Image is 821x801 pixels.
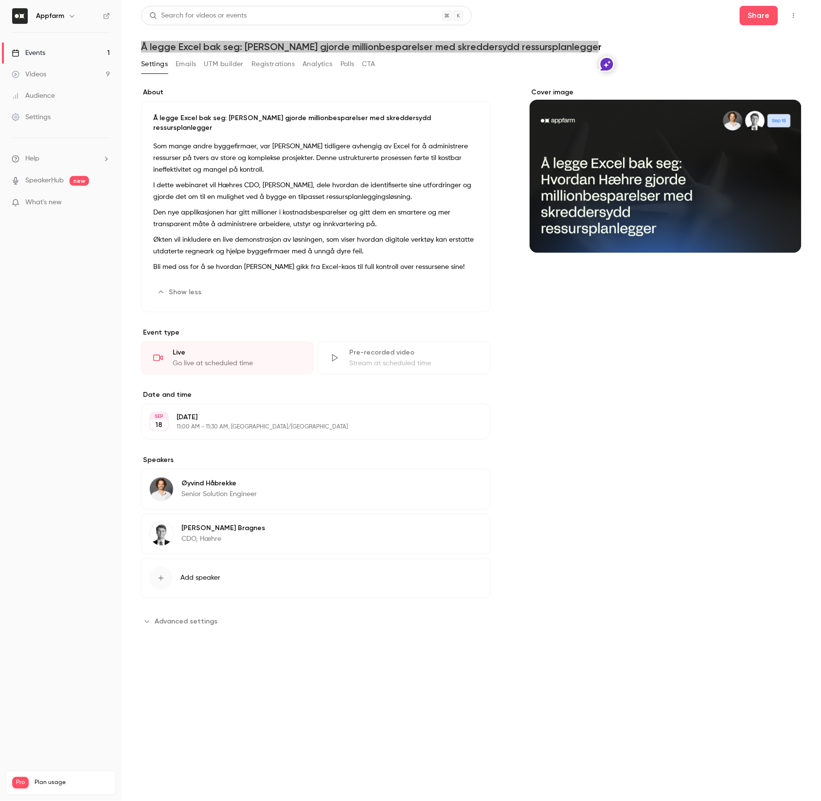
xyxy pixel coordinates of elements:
[153,207,479,230] p: Den nye applikasjonen har gitt millioner i kostnadsbesparelser og gitt dem en smartere og mer tra...
[141,88,491,97] label: About
[141,469,491,510] div: Øyvind HåbrekkeØyvind HåbrekkeSenior Solution Engineer
[141,56,168,72] button: Settings
[153,179,479,203] p: I dette webinaret vil Hæhres CDO, [PERSON_NAME], dele hvordan de identifiserte sine utfordringer ...
[25,176,64,186] a: SpeakerHub
[36,11,64,21] h6: Appfarm
[141,341,314,374] div: LiveGo live at scheduled time
[740,6,778,25] button: Share
[141,41,802,53] h1: Å legge Excel bak seg: [PERSON_NAME] gjorde millionbesparelser med skreddersydd ressursplanlegger
[70,176,89,186] span: new
[12,48,45,58] div: Events
[141,328,491,338] p: Event type
[141,614,223,629] button: Advanced settings
[25,197,62,208] span: What's new
[150,478,173,501] img: Øyvind Håbrekke
[12,154,110,164] li: help-dropdown-opener
[141,514,491,554] div: Oskar Bragnes[PERSON_NAME] BragnesCDO, Hæhre
[156,420,163,430] p: 18
[530,88,802,253] section: Cover image
[530,88,802,97] label: Cover image
[150,413,168,420] div: SEP
[180,573,220,583] span: Add speaker
[141,455,491,465] label: Speakers
[176,56,196,72] button: Emails
[141,558,491,598] button: Add speaker
[12,112,51,122] div: Settings
[12,70,46,79] div: Videos
[181,523,265,533] p: [PERSON_NAME] Bragnes
[155,617,217,627] span: Advanced settings
[153,141,479,176] p: Som mange andre byggefirmaer, var [PERSON_NAME] tidligere avhengig av Excel for å administrere re...
[181,479,257,488] p: Øyvind Håbrekke
[12,91,55,101] div: Audience
[35,779,109,787] span: Plan usage
[251,56,295,72] button: Registrations
[153,113,479,133] p: Å legge Excel bak seg: [PERSON_NAME] gjorde millionbesparelser med skreddersydd ressursplanlegger
[12,777,29,789] span: Pro
[181,534,265,544] p: CDO, Hæhre
[153,261,479,273] p: Bli med oss ​​for å se hvordan [PERSON_NAME] gikk fra Excel-kaos til full kontroll over ressursen...
[362,56,375,72] button: CTA
[349,358,478,368] div: Stream at scheduled time
[149,11,247,21] div: Search for videos or events
[340,56,355,72] button: Polls
[303,56,333,72] button: Analytics
[12,8,28,24] img: Appfarm
[153,234,479,257] p: Økten vil inkludere en live demonstrasjon av løsningen, som viser hvordan digitale verktøy kan er...
[349,348,478,357] div: Pre-recorded video
[173,348,302,357] div: Live
[177,423,439,431] p: 11:00 AM - 11:30 AM, [GEOGRAPHIC_DATA]/[GEOGRAPHIC_DATA]
[204,56,244,72] button: UTM builder
[141,614,491,629] section: Advanced settings
[153,285,207,300] button: Show less
[181,489,257,499] p: Senior Solution Engineer
[141,390,491,400] label: Date and time
[150,522,173,546] img: Oskar Bragnes
[173,358,302,368] div: Go live at scheduled time
[318,341,490,374] div: Pre-recorded videoStream at scheduled time
[25,154,39,164] span: Help
[177,412,439,422] p: [DATE]
[98,198,110,207] iframe: Noticeable Trigger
